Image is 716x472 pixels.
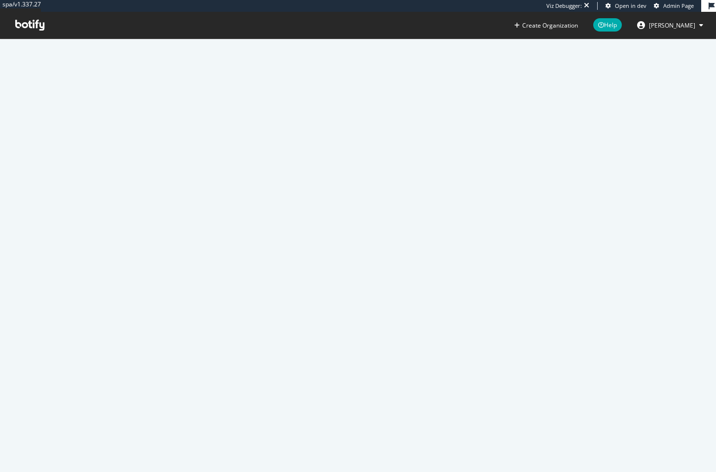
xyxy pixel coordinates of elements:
[593,18,622,32] span: Help
[514,21,578,30] button: Create Organization
[546,2,582,10] div: Viz Debugger:
[663,2,694,9] span: Admin Page
[606,2,646,10] a: Open in dev
[615,2,646,9] span: Open in dev
[654,2,694,10] a: Admin Page
[649,21,695,30] span: kerry
[629,17,711,33] button: [PERSON_NAME]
